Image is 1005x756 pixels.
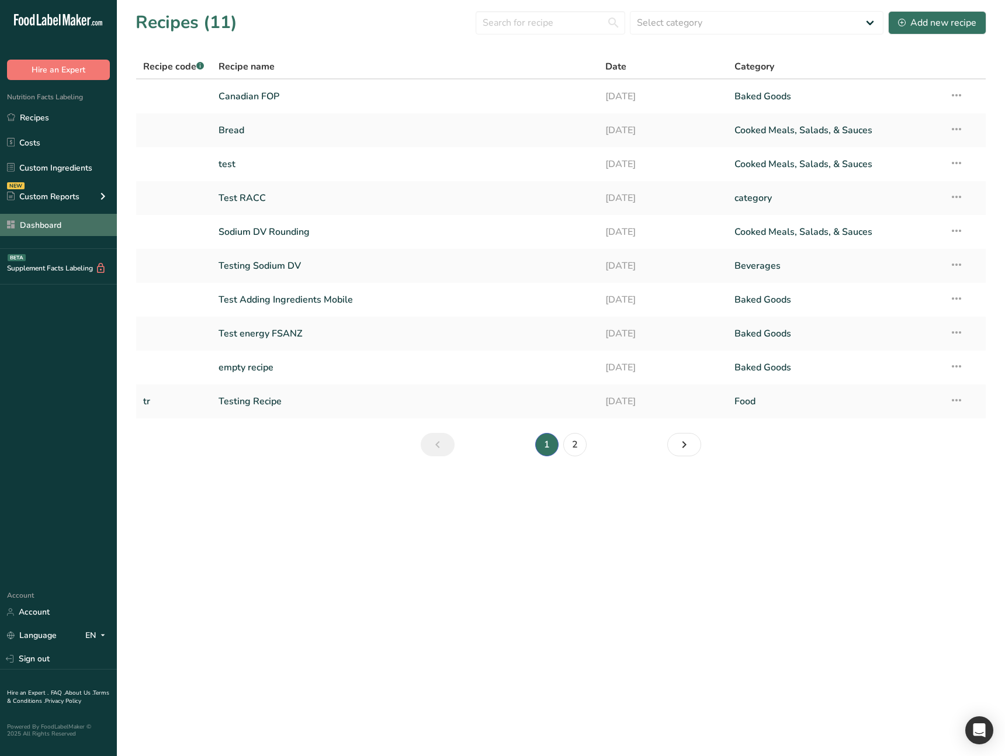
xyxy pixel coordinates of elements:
a: Testing Recipe [219,389,592,414]
div: Add new recipe [898,16,976,30]
div: NEW [7,182,25,189]
a: Cooked Meals, Salads, & Sauces [734,152,935,176]
div: BETA [8,254,26,261]
a: Test Adding Ingredients Mobile [219,287,592,312]
a: FAQ . [51,689,65,697]
a: Sodium DV Rounding [219,220,592,244]
a: Privacy Policy [45,697,81,705]
a: category [734,186,935,210]
a: Canadian FOP [219,84,592,109]
a: [DATE] [605,287,720,312]
span: Date [605,60,626,74]
a: Cooked Meals, Salads, & Sauces [734,118,935,143]
a: Test energy FSANZ [219,321,592,346]
button: Hire an Expert [7,60,110,80]
a: About Us . [65,689,93,697]
a: [DATE] [605,152,720,176]
a: [DATE] [605,84,720,109]
a: Baked Goods [734,355,935,380]
a: Previous page [421,433,455,456]
div: Custom Reports [7,190,79,203]
a: [DATE] [605,254,720,278]
a: Page 2. [563,433,587,456]
a: Terms & Conditions . [7,689,109,705]
button: Add new recipe [888,11,986,34]
a: tr [143,389,205,414]
a: [DATE] [605,389,720,414]
input: Search for recipe [476,11,625,34]
a: Baked Goods [734,321,935,346]
span: Recipe name [219,60,275,74]
a: [DATE] [605,321,720,346]
div: EN [85,629,110,643]
a: [DATE] [605,220,720,244]
h1: Recipes (11) [136,9,237,36]
a: empty recipe [219,355,592,380]
a: [DATE] [605,355,720,380]
a: Test RACC [219,186,592,210]
a: Food [734,389,935,414]
a: Cooked Meals, Salads, & Sauces [734,220,935,244]
a: Language [7,625,57,646]
div: Powered By FoodLabelMaker © 2025 All Rights Reserved [7,723,110,737]
a: Beverages [734,254,935,278]
a: Baked Goods [734,287,935,312]
a: [DATE] [605,186,720,210]
a: Next page [667,433,701,456]
a: Baked Goods [734,84,935,109]
a: Testing Sodium DV [219,254,592,278]
a: Bread [219,118,592,143]
a: Hire an Expert . [7,689,48,697]
a: [DATE] [605,118,720,143]
div: Open Intercom Messenger [965,716,993,744]
span: Recipe code [143,60,204,73]
span: Category [734,60,774,74]
a: test [219,152,592,176]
